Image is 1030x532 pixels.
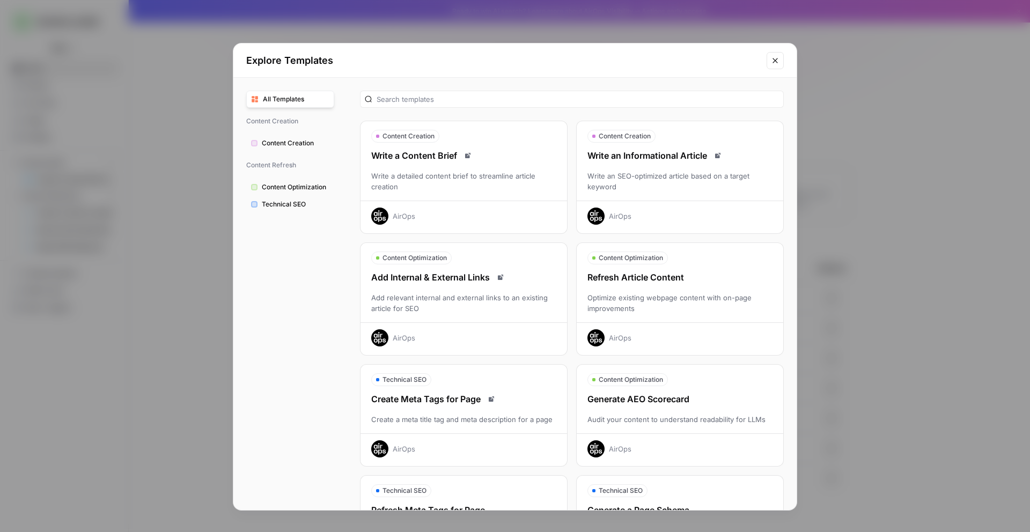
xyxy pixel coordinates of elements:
input: Search templates [377,94,779,105]
div: Optimize existing webpage content with on-page improvements [577,292,783,314]
a: Read docs [494,271,507,284]
div: AirOps [393,211,415,221]
a: Read docs [711,149,724,162]
button: Content Creation [246,135,334,152]
span: All Templates [263,94,329,104]
span: Technical SEO [382,486,426,496]
a: Read docs [485,393,498,405]
div: Write a detailed content brief to streamline article creation [360,171,567,192]
div: AirOps [609,211,631,221]
div: AirOps [609,332,631,343]
button: All Templates [246,91,334,108]
h2: Explore Templates [246,53,760,68]
span: Content Creation [262,138,329,148]
button: Content CreationWrite a Content BriefRead docsWrite a detailed content brief to streamline articl... [360,121,568,234]
div: AirOps [393,444,415,454]
div: Write an Informational Article [577,149,783,162]
button: Content OptimizationGenerate AEO ScorecardAudit your content to understand readability for LLMsAi... [576,364,784,467]
div: Generate a Page Schema [577,504,783,516]
div: Add Internal & External Links [360,271,567,284]
span: Content Optimization [599,375,663,385]
span: Content Creation [382,131,435,141]
button: Close modal [767,52,784,69]
div: Refresh Meta Tags for Page [360,504,567,516]
span: Content Refresh [246,156,334,174]
button: Technical SEO [246,196,334,213]
button: Content OptimizationAdd Internal & External LinksRead docsAdd relevant internal and external link... [360,242,568,356]
span: Content Optimization [262,182,329,192]
div: Create a meta title tag and meta description for a page [360,414,567,425]
div: Audit your content to understand readability for LLMs [577,414,783,425]
div: Create Meta Tags for Page [360,393,567,405]
span: Content Creation [599,131,651,141]
div: AirOps [609,444,631,454]
span: Content Optimization [599,253,663,263]
button: Technical SEOCreate Meta Tags for PageRead docsCreate a meta title tag and meta description for a... [360,364,568,467]
button: Content OptimizationRefresh Article ContentOptimize existing webpage content with on-page improve... [576,242,784,356]
a: Read docs [461,149,474,162]
div: Refresh Article Content [577,271,783,284]
span: Technical SEO [262,199,329,209]
div: Generate AEO Scorecard [577,393,783,405]
div: Add relevant internal and external links to an existing article for SEO [360,292,567,314]
button: Content Optimization [246,179,334,196]
div: Write an SEO-optimized article based on a target keyword [577,171,783,192]
span: Technical SEO [382,375,426,385]
span: Content Optimization [382,253,447,263]
button: Content CreationWrite an Informational ArticleRead docsWrite an SEO-optimized article based on a ... [576,121,784,234]
span: Technical SEO [599,486,643,496]
span: Content Creation [246,112,334,130]
div: AirOps [393,332,415,343]
div: Write a Content Brief [360,149,567,162]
